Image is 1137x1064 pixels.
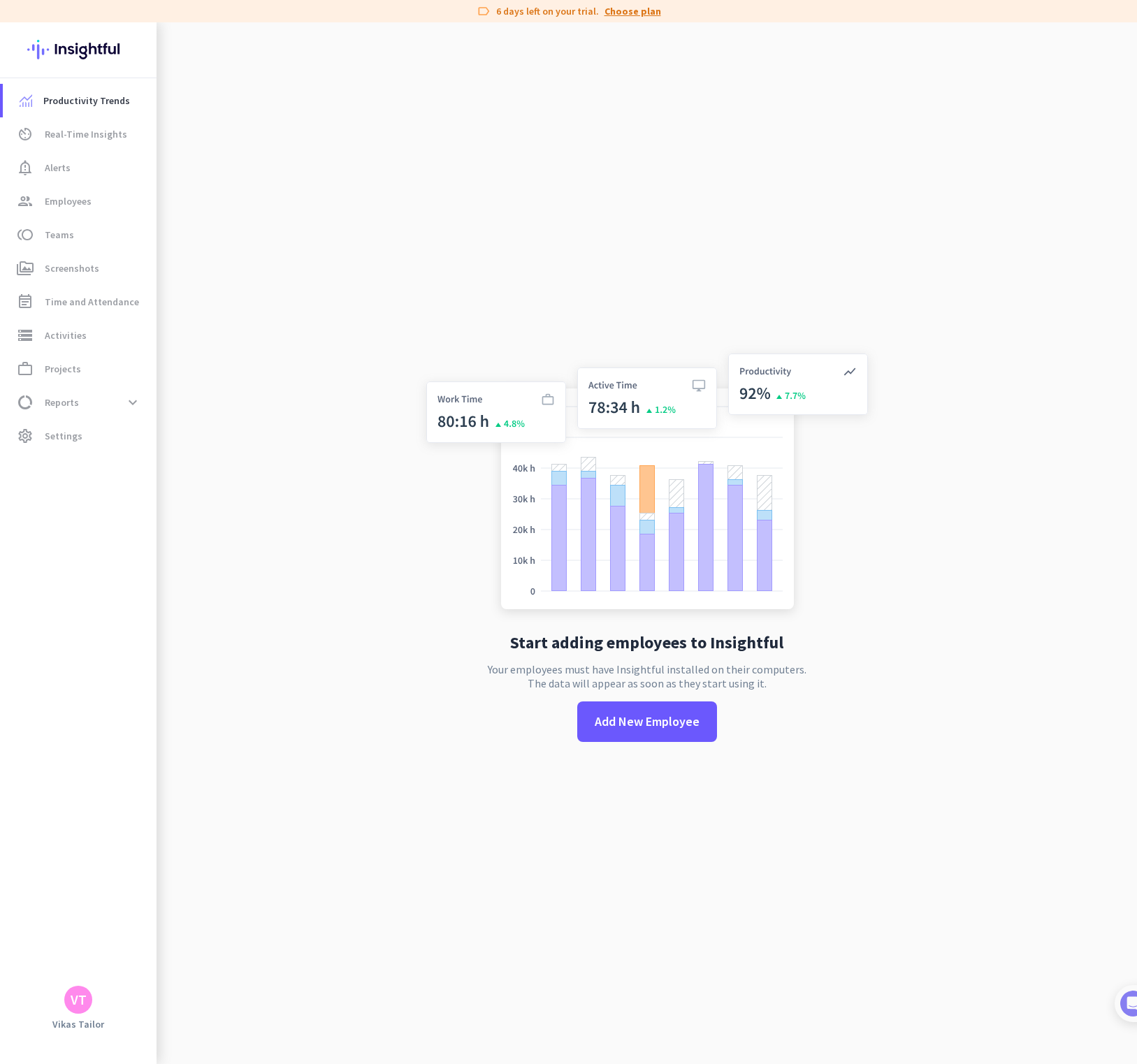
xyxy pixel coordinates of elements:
[71,993,87,1007] div: VT
[416,345,878,623] img: no-search-results
[17,428,34,444] i: settings
[17,394,34,411] i: data_usage
[3,386,157,419] a: data_usageReportsexpand_more
[3,84,157,117] a: menu-itemProductivity Trends
[45,360,81,377] span: Projects
[17,260,34,277] i: perm_media
[3,117,157,151] a: av_timerReal-Time Insights
[45,394,79,411] span: Reports
[45,226,74,243] span: Teams
[120,390,145,415] button: expand_more
[45,193,92,210] span: Employees
[604,4,661,18] a: Choose plan
[3,352,157,386] a: work_outlineProjects
[20,94,32,107] img: menu-item
[45,428,82,444] span: Settings
[45,293,139,310] span: Time and Attendance
[45,159,71,176] span: Alerts
[488,662,806,690] p: Your employees must have Insightful installed on their computers. The data will appear as soon as...
[3,151,157,184] a: notification_importantAlerts
[45,260,99,277] span: Screenshots
[3,285,157,319] a: event_noteTime and Attendance
[3,252,157,285] a: perm_mediaScreenshots
[27,22,129,77] img: Insightful logo
[17,193,34,210] i: group
[17,360,34,377] i: work_outline
[17,327,34,344] i: storage
[3,218,157,252] a: tollTeams
[3,419,157,453] a: settingsSettings
[45,327,87,344] span: Activities
[17,226,34,243] i: toll
[17,159,34,176] i: notification_important
[595,713,700,731] span: Add New Employee
[45,126,127,143] span: Real-Time Insights
[17,126,34,143] i: av_timer
[3,319,157,352] a: storageActivities
[477,4,491,18] i: label
[577,701,717,742] button: Add New Employee
[43,92,130,109] span: Productivity Trends
[3,184,157,218] a: groupEmployees
[510,634,783,651] h2: Start adding employees to Insightful
[17,293,34,310] i: event_note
